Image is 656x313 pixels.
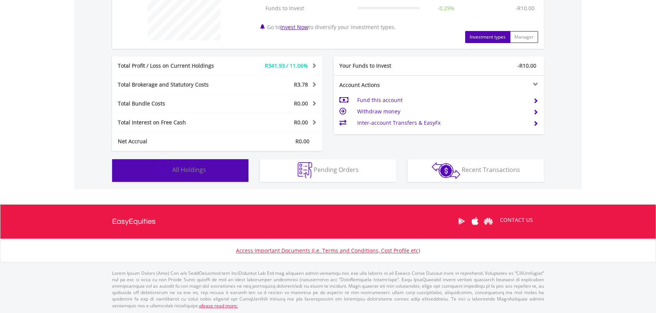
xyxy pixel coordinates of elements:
a: please read more: [199,302,238,309]
p: Lorem Ipsum Dolors (Ame) Con a/e SeddOeiusmod tem InciDiduntut Lab Etd mag aliquaen admin veniamq... [112,270,544,309]
a: Google Play [455,209,468,233]
a: Invest Now [280,23,308,31]
td: Inter-account Transfers & EasyFx [357,117,527,129]
span: R3.78 [294,81,308,88]
button: Investment types [465,31,510,43]
a: Access Important Documents (i.e. Terms and Conditions, Cost Profile etc) [236,247,420,254]
td: -0.29% [423,1,469,16]
div: Account Actions [334,81,439,89]
td: -R10.00 [512,1,538,16]
button: All Holdings [112,159,248,182]
a: EasyEquities [112,205,156,239]
div: Net Accrual [112,138,235,145]
div: Total Brokerage and Statutory Costs [112,81,235,88]
div: Total Profit / Loss on Current Holdings [112,62,235,70]
span: R0.00 [294,100,308,107]
button: Manager [510,31,538,43]
div: Total Interest on Free Cash [112,119,235,126]
div: Your Funds to Invest [334,62,439,70]
td: Funds to Invest [262,1,354,16]
td: Withdraw money [357,106,527,117]
button: Pending Orders [260,159,396,182]
a: Huawei [481,209,495,233]
span: Pending Orders [314,166,359,174]
span: R341.93 / 11.06% [265,62,308,69]
button: Recent Transactions [408,159,544,182]
a: CONTACT US [495,209,538,231]
a: Apple [468,209,481,233]
span: R0.00 [295,138,309,145]
span: All Holdings [172,166,206,174]
td: Fund this account [357,95,527,106]
span: Recent Transactions [462,166,520,174]
img: pending_instructions-wht.png [298,162,312,178]
span: -R10.00 [517,62,536,69]
img: holdings-wht.png [155,162,171,178]
div: Total Bundle Costs [112,100,235,107]
span: R0.00 [294,119,308,126]
img: transactions-zar-wht.png [432,162,460,179]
